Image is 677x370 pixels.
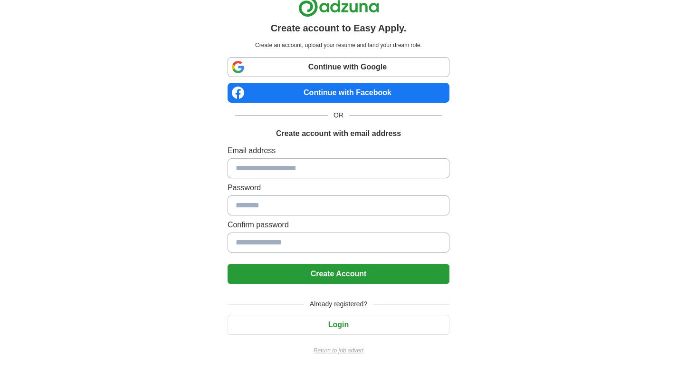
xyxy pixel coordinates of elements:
label: Password [228,182,449,194]
button: Login [228,315,449,335]
label: Email address [228,145,449,156]
a: Return to job advert [228,346,449,355]
a: Login [228,321,449,329]
span: Already registered? [304,299,373,309]
a: Continue with Facebook [228,83,449,103]
label: Confirm password [228,219,449,231]
h1: Create account to Easy Apply. [271,21,407,35]
span: OR [328,110,349,120]
button: Create Account [228,264,449,284]
a: Continue with Google [228,57,449,77]
p: Create an account, upload your resume and land your dream role. [229,41,448,49]
h1: Create account with email address [276,128,401,139]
